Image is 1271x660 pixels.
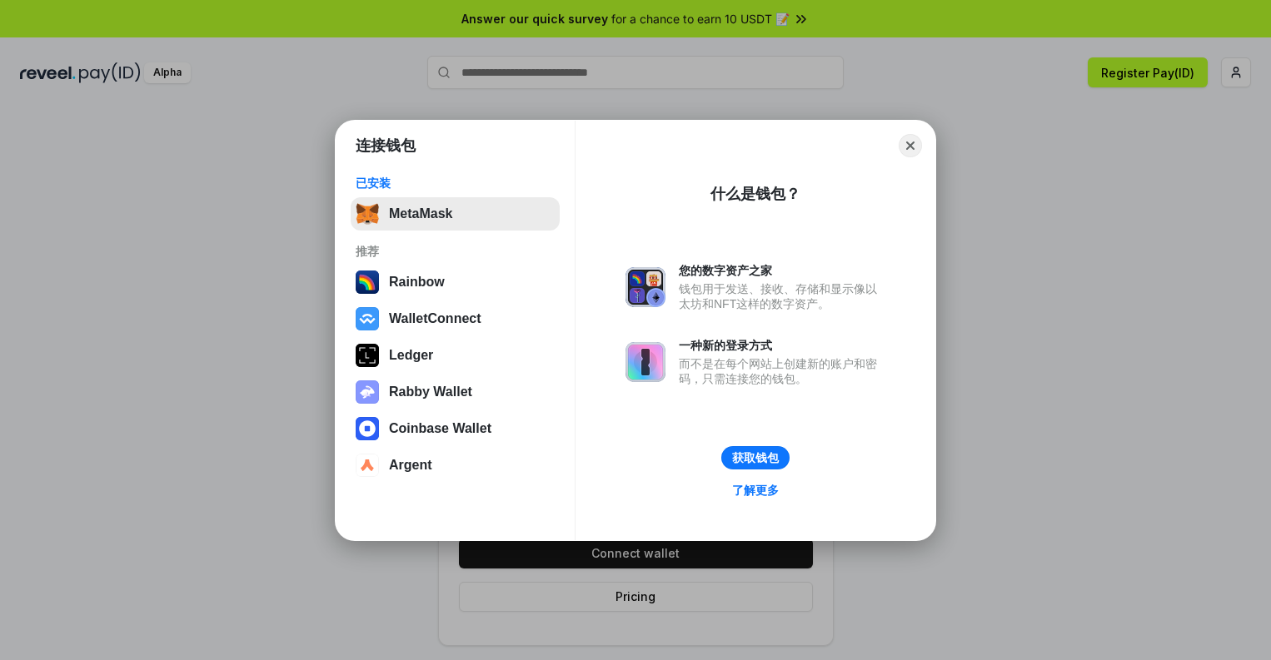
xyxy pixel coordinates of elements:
div: WalletConnect [389,311,481,326]
img: svg+xml,%3Csvg%20width%3D%2228%22%20height%3D%2228%22%20viewBox%3D%220%200%2028%2028%22%20fill%3D... [356,307,379,330]
div: Rainbow [389,275,445,290]
div: 钱包用于发送、接收、存储和显示像以太坊和NFT这样的数字资产。 [679,281,885,311]
div: Coinbase Wallet [389,421,491,436]
button: Close [899,134,922,157]
div: Rabby Wallet [389,385,472,399]
h1: 连接钱包 [356,136,416,156]
div: Argent [389,458,432,473]
div: 已安装 [356,176,555,191]
button: Argent [351,449,560,482]
div: 而不是在每个网站上创建新的账户和密码，只需连接您的钱包。 [679,356,885,386]
button: Rainbow [351,265,560,299]
div: 什么是钱包？ [710,184,800,204]
a: 了解更多 [722,479,789,501]
button: Coinbase Wallet [351,412,560,445]
div: 您的数字资产之家 [679,263,885,278]
button: 获取钱包 [721,446,790,469]
button: WalletConnect [351,302,560,335]
img: svg+xml,%3Csvg%20width%3D%2228%22%20height%3D%2228%22%20viewBox%3D%220%200%2028%2028%22%20fill%3D... [356,454,379,477]
img: svg+xml,%3Csvg%20xmlns%3D%22http%3A%2F%2Fwww.w3.org%2F2000%2Fsvg%22%20fill%3D%22none%22%20viewBox... [626,267,665,307]
div: 一种新的登录方式 [679,338,885,353]
img: svg+xml,%3Csvg%20xmlns%3D%22http%3A%2F%2Fwww.w3.org%2F2000%2Fsvg%22%20fill%3D%22none%22%20viewBox... [626,342,665,382]
div: 获取钱包 [732,450,779,465]
img: svg+xml,%3Csvg%20width%3D%2228%22%20height%3D%2228%22%20viewBox%3D%220%200%2028%2028%22%20fill%3D... [356,417,379,440]
img: svg+xml,%3Csvg%20fill%3D%22none%22%20height%3D%2233%22%20viewBox%3D%220%200%2035%2033%22%20width%... [356,202,379,226]
div: MetaMask [389,206,452,221]
img: svg+xml,%3Csvg%20width%3D%22120%22%20height%3D%22120%22%20viewBox%3D%220%200%20120%20120%22%20fil... [356,270,379,294]
div: Ledger [389,348,433,363]
img: svg+xml,%3Csvg%20xmlns%3D%22http%3A%2F%2Fwww.w3.org%2F2000%2Fsvg%22%20fill%3D%22none%22%20viewBox... [356,380,379,404]
img: svg+xml,%3Csvg%20xmlns%3D%22http%3A%2F%2Fwww.w3.org%2F2000%2Fsvg%22%20width%3D%2228%22%20height%3... [356,344,379,367]
button: MetaMask [351,197,560,231]
button: Ledger [351,339,560,372]
div: 了解更多 [732,483,779,498]
button: Rabby Wallet [351,375,560,409]
div: 推荐 [356,244,555,259]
